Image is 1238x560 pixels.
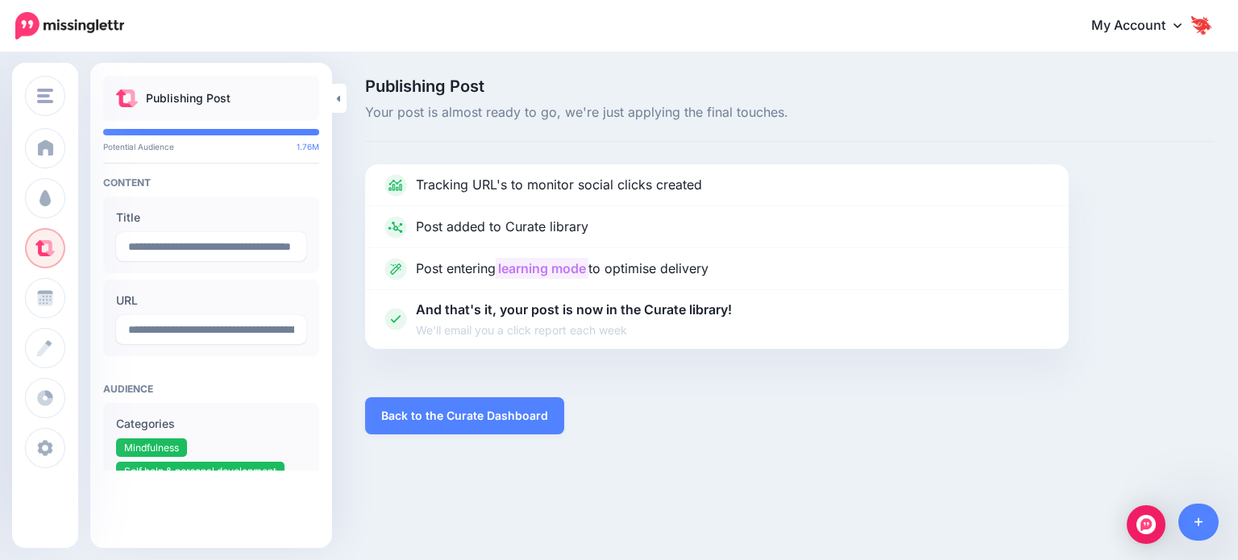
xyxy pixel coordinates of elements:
a: Back to the Curate Dashboard [365,397,564,434]
img: menu.png [37,89,53,103]
span: Publishing Post [365,78,1214,94]
p: Tracking URL's to monitor social clicks created [416,175,702,196]
span: We'll email you a click report each week [416,321,732,339]
label: Categories [116,414,306,433]
img: curate.png [116,89,138,107]
span: 1.76M [297,142,319,151]
mark: learning mode [496,258,588,279]
span: Mindfulness [124,442,179,454]
h4: Content [103,176,319,189]
p: Potential Audience [103,142,319,151]
h4: Audience [103,383,319,395]
label: URL [116,291,306,310]
p: And that's it, your post is now in the Curate library! [416,300,732,339]
p: Post added to Curate library [416,217,588,238]
img: Missinglettr [15,12,124,39]
span: Your post is almost ready to go, we're just applying the final touches. [365,102,1214,123]
p: Post entering to optimise delivery [416,259,708,280]
a: My Account [1075,6,1214,46]
label: Title [116,208,306,227]
p: Publishing Post [146,89,231,108]
div: Open Intercom Messenger [1127,505,1165,544]
span: Self help & personal development [124,465,276,477]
